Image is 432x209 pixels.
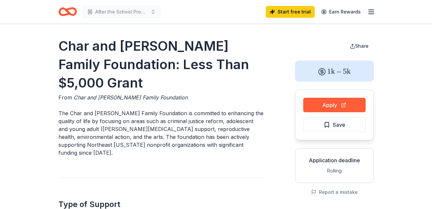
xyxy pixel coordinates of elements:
[74,94,188,101] span: Char and [PERSON_NAME] Family Foundation
[301,167,368,175] div: Rolling
[303,118,366,132] button: Save
[311,188,358,196] button: Report a mistake
[58,4,77,19] a: Home
[58,109,263,157] p: The Char and [PERSON_NAME] Family Foundation is committed to enhancing the quality of life by foc...
[345,39,374,53] button: Share
[95,8,148,16] span: After the School Program
[295,61,374,82] div: 1k – 5k
[266,6,315,18] a: Start free trial
[355,43,369,49] span: Share
[82,5,161,18] button: After the School Program
[58,93,263,101] div: From
[301,156,368,164] div: Application deadline
[58,37,263,92] h1: Char and [PERSON_NAME] Family Foundation: Less Than $5,000 Grant
[333,120,345,129] span: Save
[317,6,365,18] a: Earn Rewards
[303,98,366,112] button: Apply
